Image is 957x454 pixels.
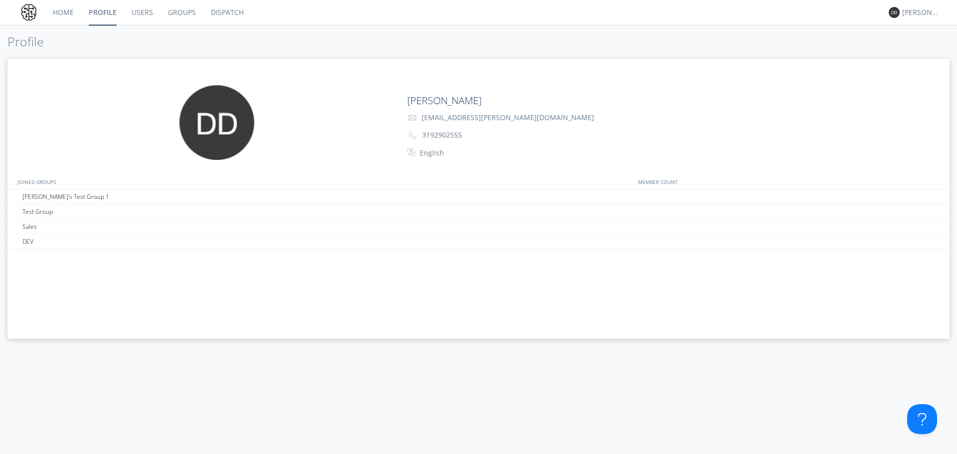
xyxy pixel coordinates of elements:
div: MEMBER COUNT [636,174,950,189]
div: Sales [20,219,328,234]
img: envelope-outline.svg [409,115,416,121]
img: 373638.png [179,85,254,160]
span: 3192902555 [422,130,462,140]
div: JOINED GROUPS [15,174,321,189]
span: [EMAIL_ADDRESS][PERSON_NAME][DOMAIN_NAME] [422,113,594,122]
img: 373638.png [889,7,900,18]
img: In groups with Translation enabled, your messages will be automatically translated to and from th... [407,147,417,158]
img: phone-outline.svg [409,132,417,140]
div: DEV [20,234,328,249]
img: 0b72d42dfa8a407a8643a71bb54b2e48 [20,3,38,21]
div: [PERSON_NAME]'s Test Group 1 [20,189,328,204]
iframe: Toggle Customer Support [907,404,937,434]
h2: [PERSON_NAME] [407,95,863,106]
div: [PERSON_NAME] [902,7,940,17]
div: Test Group [20,204,328,219]
h1: Profile [7,35,950,49]
div: English [420,148,503,158]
